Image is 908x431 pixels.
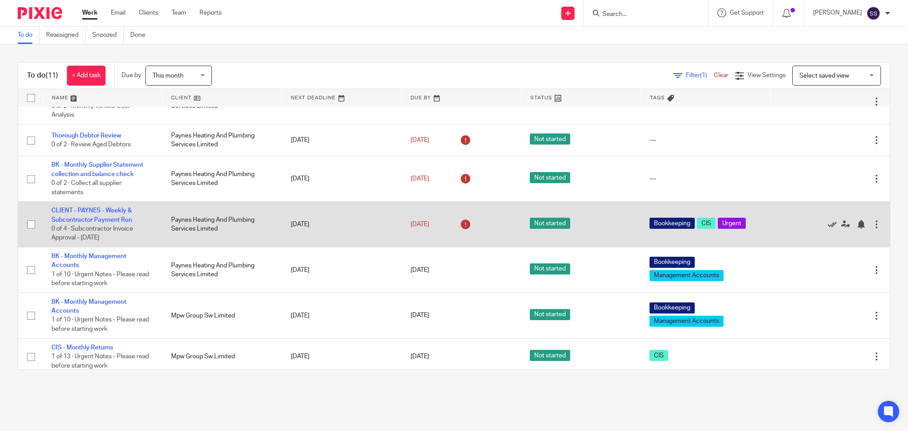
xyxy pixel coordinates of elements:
a: BK - Monthly Supplier Statement collection and balance check [51,162,143,177]
a: Clear [714,72,728,78]
a: + Add task [67,66,106,86]
span: 0 of 2 · Collect all supplier statements [51,180,121,196]
a: CIS - Monthly Returns [51,345,113,351]
span: Not started [530,350,570,361]
td: [DATE] [282,202,402,247]
span: [DATE] [411,221,429,227]
a: Reassigned [46,27,86,44]
img: svg%3E [866,6,881,20]
span: Bookkeeping [650,302,695,313]
td: [DATE] [282,293,402,338]
a: CLIENT - PAYNES - Weekly & Subcontractor Payment Run [51,208,132,223]
a: To do [18,27,39,44]
span: Not started [530,133,570,145]
span: View Settings [748,72,786,78]
td: [DATE] [282,247,402,293]
a: Reports [200,8,222,17]
span: 0 of 2 · Monthly Vehicle Cost Analysis [51,103,130,118]
span: Management Accounts [650,316,724,327]
span: (1) [700,72,707,78]
span: This month [153,73,184,79]
span: [DATE] [411,267,429,273]
a: Snoozed [92,27,124,44]
span: 1 of 13 · Urgent Notes - Please read before starting work [51,353,149,369]
span: (11) [46,72,58,79]
a: Team [172,8,186,17]
a: Clients [139,8,158,17]
a: Done [130,27,152,44]
span: [DATE] [411,137,429,143]
a: Work [82,8,98,17]
span: Management Accounts [650,270,724,281]
span: 1 of 10 · Urgent Notes - Please read before starting work [51,317,149,333]
span: 1 of 10 · Urgent Notes - Please read before starting work [51,271,149,287]
span: Bookkeeping [650,257,695,268]
span: Not started [530,309,570,320]
td: [DATE] [282,125,402,156]
span: Select saved view [799,73,849,79]
span: [DATE] [411,313,429,319]
span: Tags [650,95,665,100]
img: Pixie [18,7,62,19]
div: --- [650,136,761,145]
span: Filter [686,72,714,78]
span: 0 of 4 · Subcontractor Invoice Approval - [DATE] [51,226,133,241]
td: [DATE] [282,338,402,375]
span: CIS [650,350,668,361]
input: Search [602,11,681,19]
a: Email [111,8,125,17]
span: CIS [697,218,716,229]
p: [PERSON_NAME] [813,8,862,17]
span: Not started [530,172,570,183]
td: [DATE] [282,156,402,202]
td: Paynes Heating And Plumbing Services Limited [162,125,282,156]
span: Bookkeeping [650,218,695,229]
span: 0 of 2 · Review Aged Debtors [51,141,131,148]
td: Paynes Heating And Plumbing Services Limited [162,156,282,202]
div: --- [650,174,761,183]
td: Mpw Group Sw Limited [162,338,282,375]
span: Urgent [718,218,746,229]
span: Get Support [730,10,764,16]
span: [DATE] [411,176,429,182]
td: Paynes Heating And Plumbing Services Limited [162,247,282,293]
p: Due by [121,71,141,80]
a: Mark as done [828,220,841,229]
span: Not started [530,218,570,229]
span: [DATE] [411,353,429,360]
a: BK - Monthly Management Accounts [51,253,126,268]
a: BK - Monthly Management Accounts [51,299,126,314]
a: Thorough Debtor Review [51,133,121,139]
h1: To do [27,71,58,80]
td: Paynes Heating And Plumbing Services Limited [162,202,282,247]
span: Not started [530,263,570,274]
td: Mpw Group Sw Limited [162,293,282,338]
